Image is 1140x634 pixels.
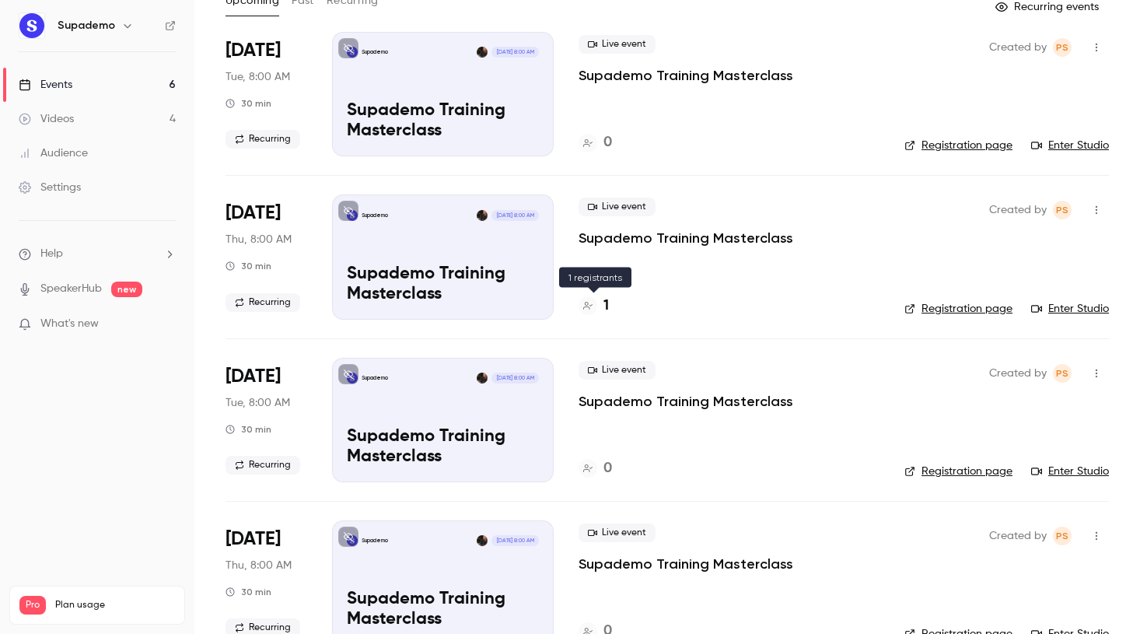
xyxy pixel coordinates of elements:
[332,32,554,156] a: Supademo Training MasterclassSupademoPaulina Staszuk[DATE] 8:00 AMSupademo Training Masterclass
[226,194,307,319] div: Sep 18 Thu, 11:00 AM (America/Toronto)
[226,260,271,272] div: 30 min
[579,555,793,573] a: Supademo Training Masterclass
[579,524,656,542] span: Live event
[226,527,281,552] span: [DATE]
[226,38,281,63] span: [DATE]
[603,132,612,153] h4: 0
[226,232,292,247] span: Thu, 8:00 AM
[491,373,538,384] span: [DATE] 8:00 AM
[40,316,99,332] span: What's new
[226,97,271,110] div: 30 min
[226,364,281,389] span: [DATE]
[989,364,1047,383] span: Created by
[579,392,793,411] a: Supademo Training Masterclass
[226,69,290,85] span: Tue, 8:00 AM
[1053,527,1072,545] span: Paulina Staszuk
[226,32,307,156] div: Sep 16 Tue, 11:00 AM (America/Toronto)
[1031,301,1109,317] a: Enter Studio
[1053,38,1072,57] span: Paulina Staszuk
[332,194,554,319] a: Supademo Training MasterclassSupademoPaulina Staszuk[DATE] 8:00 AMSupademo Training Masterclass
[603,458,612,479] h4: 0
[347,101,539,142] p: Supademo Training Masterclass
[347,264,539,305] p: Supademo Training Masterclass
[603,296,609,317] h4: 1
[904,464,1012,479] a: Registration page
[362,212,388,219] p: Supademo
[1053,364,1072,383] span: Paulina Staszuk
[362,374,388,382] p: Supademo
[477,47,488,58] img: Paulina Staszuk
[579,66,793,85] a: Supademo Training Masterclass
[989,527,1047,545] span: Created by
[40,246,63,262] span: Help
[491,47,538,58] span: [DATE] 8:00 AM
[1031,138,1109,153] a: Enter Studio
[579,35,656,54] span: Live event
[904,138,1012,153] a: Registration page
[58,18,115,33] h6: Supademo
[1056,201,1068,219] span: PS
[1056,364,1068,383] span: PS
[226,558,292,573] span: Thu, 8:00 AM
[332,358,554,482] a: Supademo Training MasterclassSupademoPaulina Staszuk[DATE] 8:00 AMSupademo Training Masterclass
[226,423,271,436] div: 30 min
[226,130,300,149] span: Recurring
[491,535,538,546] span: [DATE] 8:00 AM
[579,229,793,247] a: Supademo Training Masterclass
[1031,464,1109,479] a: Enter Studio
[477,373,488,384] img: Paulina Staszuk
[579,198,656,216] span: Live event
[111,282,142,297] span: new
[491,210,538,221] span: [DATE] 8:00 AM
[904,301,1012,317] a: Registration page
[19,13,44,38] img: Supademo
[989,201,1047,219] span: Created by
[226,586,271,598] div: 30 min
[19,246,176,262] li: help-dropdown-opener
[226,395,290,411] span: Tue, 8:00 AM
[19,111,74,127] div: Videos
[1056,527,1068,545] span: PS
[579,132,612,153] a: 0
[477,535,488,546] img: Paulina Staszuk
[226,456,300,475] span: Recurring
[1056,38,1068,57] span: PS
[579,361,656,380] span: Live event
[579,458,612,479] a: 0
[19,145,88,161] div: Audience
[19,77,72,93] div: Events
[579,296,609,317] a: 1
[477,210,488,221] img: Paulina Staszuk
[347,427,539,468] p: Supademo Training Masterclass
[347,590,539,630] p: Supademo Training Masterclass
[19,180,81,195] div: Settings
[362,48,388,56] p: Supademo
[226,201,281,226] span: [DATE]
[226,293,300,312] span: Recurring
[362,537,388,545] p: Supademo
[157,317,176,331] iframe: Noticeable Trigger
[55,599,175,611] span: Plan usage
[226,358,307,482] div: Sep 23 Tue, 11:00 AM (America/Toronto)
[40,281,102,297] a: SpeakerHub
[1053,201,1072,219] span: Paulina Staszuk
[989,38,1047,57] span: Created by
[19,596,46,615] span: Pro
